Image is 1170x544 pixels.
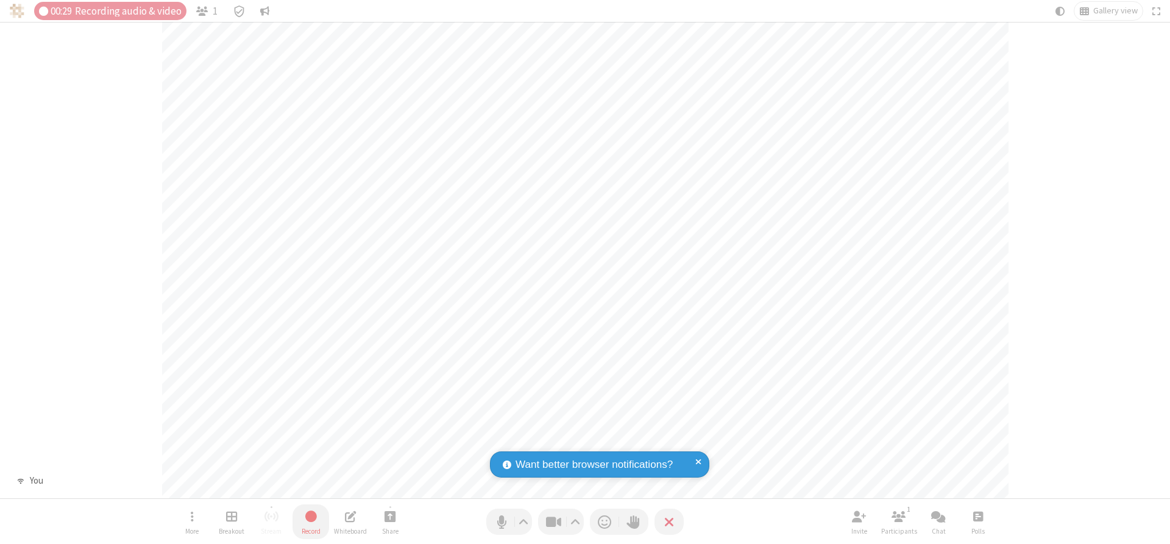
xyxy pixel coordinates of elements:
span: 1 [213,5,218,17]
button: Unable to start streaming without first stopping recording [253,504,289,539]
button: Conversation [255,2,275,20]
span: Chat [932,528,946,535]
button: Invite participants (Alt+I) [841,504,877,539]
button: Stop recording [292,504,329,539]
div: You [25,474,48,488]
span: Stream [261,528,282,535]
span: More [185,528,199,535]
button: Using system theme [1051,2,1070,20]
button: Audio settings [516,509,532,535]
div: Audio & video [34,2,186,20]
button: Mute (Alt+A) [486,509,532,535]
span: Recording audio & video [75,5,182,17]
div: 1 [904,504,914,515]
button: Manage Breakout Rooms [213,504,250,539]
button: Fullscreen [1147,2,1166,20]
span: Gallery view [1093,6,1138,16]
button: Raise hand [619,509,648,535]
button: Open participant list [191,2,223,20]
button: Change layout [1074,2,1143,20]
button: Open shared whiteboard [332,504,369,539]
span: Participants [881,528,917,535]
span: Record [302,528,321,535]
button: End or leave meeting [654,509,684,535]
span: Share [382,528,399,535]
span: Polls [971,528,985,535]
button: Open participant list [881,504,917,539]
div: Meeting details Encryption enabled [227,2,250,20]
button: Open chat [920,504,957,539]
button: Open poll [960,504,996,539]
span: Breakout [219,528,244,535]
button: Video setting [567,509,584,535]
button: Send a reaction [590,509,619,535]
span: Want better browser notifications? [516,457,673,473]
span: 00:29 [51,5,72,17]
span: Invite [851,528,867,535]
img: QA Selenium DO NOT DELETE OR CHANGE [10,4,24,18]
button: Open menu [174,504,210,539]
button: Start sharing [372,504,408,539]
button: Stop video (Alt+V) [538,509,584,535]
span: Whiteboard [334,528,367,535]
